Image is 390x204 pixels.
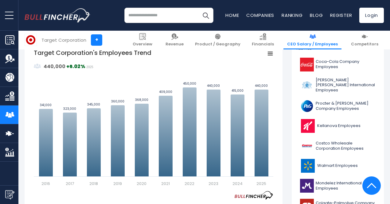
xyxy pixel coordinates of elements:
[89,181,98,187] text: 2018
[300,99,314,113] img: PG logo
[91,34,102,46] a: +
[300,119,315,133] img: K logo
[296,46,379,51] p: Related
[232,181,243,187] text: 2024
[44,63,65,70] strong: 440,000
[317,163,358,168] span: Walmart Employees
[225,12,239,18] a: Home
[283,31,341,49] a: CEO Salary / Employees
[86,65,93,69] span: 2025
[25,8,91,22] a: Go to homepage
[159,90,172,94] text: 409,000
[287,42,338,47] span: CEO Salary / Employees
[198,8,213,23] button: Search
[296,117,379,134] a: Kellanova Employees
[296,177,379,194] a: Mondelez International Employees
[25,34,37,46] img: TGT logo
[207,83,220,88] text: 440,000
[296,76,379,95] a: [PERSON_NAME] [PERSON_NAME] International Employees
[316,181,376,191] span: Mondelez International Employees
[317,123,361,129] span: Kellanova Employees
[34,63,41,70] img: graph_employee_icon.svg
[316,101,376,111] span: Procter & [PERSON_NAME] Company Employees
[185,181,194,187] text: 2022
[255,83,268,88] text: 440,000
[300,78,314,92] img: PM logo
[296,157,379,174] a: Walmart Employees
[63,106,76,111] text: 323,000
[191,31,244,49] a: Product / Geography
[113,181,122,187] text: 2019
[300,179,314,193] img: MDLZ logo
[161,181,170,187] text: 2021
[195,42,240,47] span: Product / Geography
[310,12,323,18] a: Blog
[316,59,376,70] span: Coca-Cola Company Employees
[246,12,274,18] a: Companies
[133,42,152,47] span: Overview
[34,48,151,57] tspan: Target Corporation's Employees Trend
[111,99,124,104] text: 360,000
[166,42,184,47] span: Revenue
[25,8,91,22] img: bullfincher logo
[296,98,379,114] a: Procter & [PERSON_NAME] Company Employees
[256,181,266,187] text: 2025
[137,181,146,187] text: 2020
[41,181,50,187] text: 2016
[300,159,315,173] img: WMT logo
[330,12,352,18] a: Register
[232,88,244,93] text: 415,000
[135,98,148,102] text: 368,000
[209,181,218,187] text: 2023
[69,63,85,70] strong: 6.02%
[162,31,187,49] a: Revenue
[282,12,302,18] a: Ranking
[40,103,52,107] text: 341,000
[66,181,74,187] text: 2017
[359,8,384,23] a: Login
[300,58,314,71] img: KO logo
[351,42,378,47] span: Competitors
[347,31,382,49] a: Competitors
[316,141,376,151] span: Costco Wholesale Corporation Employees
[252,42,274,47] span: Financials
[66,63,85,70] strong: +
[87,102,100,107] text: 345,000
[41,37,86,44] div: Target Corporation
[183,81,196,86] text: 450,000
[129,31,156,49] a: Overview
[296,137,379,154] a: Costco Wholesale Corporation Employees
[34,48,273,187] svg: Target Corporation's Employees Trend
[316,78,376,93] span: [PERSON_NAME] [PERSON_NAME] International Employees
[300,139,314,153] img: COST logo
[248,31,278,49] a: Financials
[296,56,379,73] a: Coca-Cola Company Employees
